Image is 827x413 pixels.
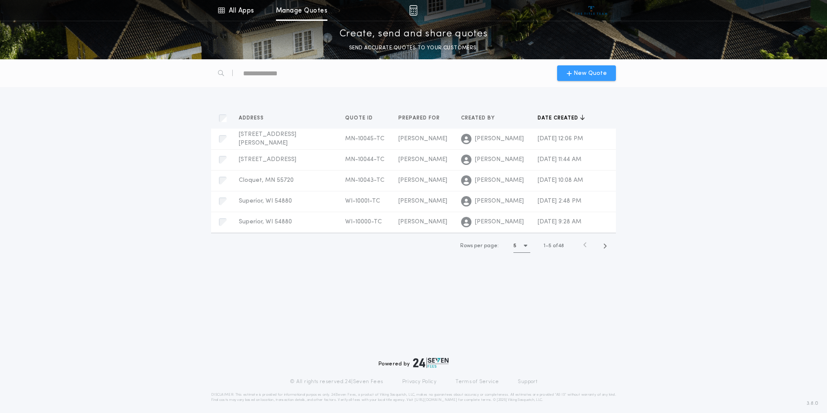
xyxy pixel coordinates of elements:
[538,177,583,184] span: [DATE] 10:08 AM
[538,198,581,204] span: [DATE] 2:48 PM
[475,155,524,164] span: [PERSON_NAME]
[460,243,499,248] span: Rows per page:
[461,115,497,122] span: Created by
[461,114,501,123] button: Created by
[475,176,524,185] span: [PERSON_NAME]
[398,198,447,204] span: [PERSON_NAME]
[544,243,545,248] span: 1
[239,156,296,163] span: [STREET_ADDRESS]
[513,242,516,250] h1: 5
[548,243,551,248] span: 5
[475,218,524,226] span: [PERSON_NAME]
[345,156,385,163] span: MN-10044-TC
[345,219,382,225] span: WI-10000-TC
[553,242,564,250] span: of 48
[340,27,488,41] p: Create, send and share quotes
[475,197,524,206] span: [PERSON_NAME]
[345,177,385,184] span: MN-10043-TC
[513,239,530,253] button: 5
[398,156,447,163] span: [PERSON_NAME]
[239,219,292,225] span: Superior, WI 54880
[807,400,818,407] span: 3.8.0
[398,136,447,142] span: [PERSON_NAME]
[575,6,608,15] img: vs-icon
[538,219,581,225] span: [DATE] 9:28 AM
[211,392,616,403] p: DISCLAIMER: This estimate is provided for informational purposes only. 24|Seven Fees, a product o...
[378,358,449,368] div: Powered by
[345,198,380,204] span: WI-10001-TC
[475,135,524,143] span: [PERSON_NAME]
[349,44,478,52] p: SEND ACCURATE QUOTES TO YOUR CUSTOMERS.
[574,69,607,78] span: New Quote
[413,358,449,368] img: logo
[239,131,296,146] span: [STREET_ADDRESS][PERSON_NAME]
[398,115,442,122] span: Prepared for
[345,114,379,123] button: Quote ID
[409,5,417,16] img: img
[345,115,375,122] span: Quote ID
[538,114,585,123] button: Date created
[239,115,266,122] span: Address
[402,378,437,385] a: Privacy Policy
[345,136,385,142] span: MN-10045-TC
[239,198,292,204] span: Superior, WI 54880
[538,115,580,122] span: Date created
[538,156,581,163] span: [DATE] 11:44 AM
[398,177,447,184] span: [PERSON_NAME]
[239,177,294,184] span: Cloquet, MN 55720
[518,378,537,385] a: Support
[557,65,616,81] button: New Quote
[290,378,383,385] p: © All rights reserved. 24|Seven Fees
[414,398,457,402] a: [URL][DOMAIN_NAME]
[239,114,270,123] button: Address
[538,136,583,142] span: [DATE] 12:06 PM
[455,378,499,385] a: Terms of Service
[398,219,447,225] span: [PERSON_NAME]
